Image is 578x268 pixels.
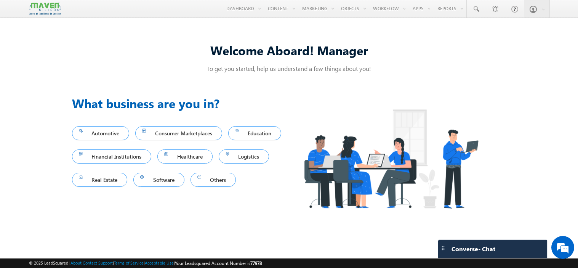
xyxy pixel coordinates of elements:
[29,2,61,15] img: Custom Logo
[226,151,263,162] span: Logistics
[70,260,82,265] a: About
[83,260,113,265] a: Contact Support
[440,245,446,251] img: carter-drag
[164,151,206,162] span: Healthcare
[79,175,121,185] span: Real Estate
[175,260,262,266] span: Your Leadsquared Account Number is
[79,128,123,138] span: Automotive
[114,260,144,265] a: Terms of Service
[142,128,215,138] span: Consumer Marketplaces
[140,175,178,185] span: Software
[72,64,506,72] p: To get you started, help us understand a few things about you!
[145,260,174,265] a: Acceptable Use
[197,175,229,185] span: Others
[72,94,289,112] h3: What business are you in?
[250,260,262,266] span: 77978
[72,42,506,58] div: Welcome Aboard! Manager
[452,246,495,252] span: Converse - Chat
[79,151,145,162] span: Financial Institutions
[289,94,493,223] img: Industry.png
[235,128,275,138] span: Education
[29,260,262,267] span: © 2025 LeadSquared | | | | |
